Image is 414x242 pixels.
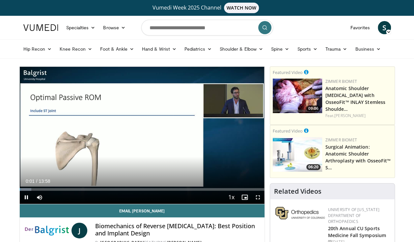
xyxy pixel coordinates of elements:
[306,106,320,111] span: 09:06
[321,42,351,56] a: Trauma
[141,20,273,36] input: Search topics, interventions
[325,79,357,84] a: Zimmer Biomet
[138,42,180,56] a: Hand & Wrist
[216,42,267,56] a: Shoulder & Elbow
[99,21,129,34] a: Browse
[273,79,322,113] a: 09:06
[71,223,87,238] a: J
[334,113,366,118] a: [PERSON_NAME]
[96,42,138,56] a: Foot & Ankle
[251,191,264,204] button: Fullscreen
[225,191,238,204] button: Playback Rate
[325,137,357,143] a: Zimmer Biomet
[33,191,46,204] button: Mute
[273,137,322,172] img: 84e7f812-2061-4fff-86f6-cdff29f66ef4.150x105_q85_crop-smart_upscale.jpg
[62,21,99,34] a: Specialties
[325,85,385,112] a: Anatomic Shoulder [MEDICAL_DATA] with OsseoFit™ INLAY Stemless Shoulde…
[378,21,391,34] a: S
[273,79,322,113] img: 59d0d6d9-feca-4357-b9cd-4bad2cd35cb6.150x105_q85_crop-smart_upscale.jpg
[20,67,264,204] video-js: Video Player
[180,42,216,56] a: Pediatrics
[19,42,56,56] a: Hip Recon
[306,164,320,170] span: 06:20
[273,128,303,134] small: Featured Video
[26,179,35,184] span: 0:01
[325,144,391,171] a: Surgical Animation: Anatomic Shoulder Arthroplasty with OsseoFit™ S…
[328,225,386,238] a: 20th Annual CU Sports Medicine Fall Symposium
[24,3,390,13] a: Vumedi Week 2025 ChannelWATCH NOW
[95,223,259,237] h4: Biomechanics of Reverse [MEDICAL_DATA]: Best Position and Implant Design
[20,191,33,204] button: Pause
[20,188,264,191] div: Progress Bar
[325,113,392,119] div: Feat.
[23,24,58,31] img: VuMedi Logo
[39,179,50,184] span: 13:58
[274,187,321,195] h4: Related Videos
[273,69,303,75] small: Featured Video
[328,207,379,224] a: University of [US_STATE] Department of Orthopaedics
[238,191,251,204] button: Enable picture-in-picture mode
[293,42,321,56] a: Sports
[273,137,322,172] a: 06:20
[20,204,264,217] a: Email [PERSON_NAME]
[351,42,385,56] a: Business
[25,223,69,238] img: Balgrist University Hospital
[36,179,38,184] span: /
[267,42,293,56] a: Spine
[224,3,259,13] span: WATCH NOW
[56,42,96,56] a: Knee Recon
[275,207,325,219] img: 355603a8-37da-49b6-856f-e00d7e9307d3.png.150x105_q85_autocrop_double_scale_upscale_version-0.2.png
[346,21,374,34] a: Favorites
